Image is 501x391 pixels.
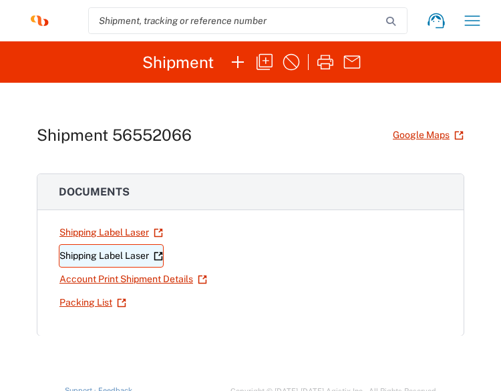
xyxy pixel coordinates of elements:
[142,53,214,71] h2: Shipment
[59,185,130,198] span: Documents
[59,221,164,244] a: Shipping Label Laser
[59,244,164,268] a: Shipping Label Laser
[59,268,208,291] a: Account Print Shipment Details
[89,8,387,33] input: Shipment, tracking or reference number
[59,291,127,314] a: Packing List
[392,123,464,147] a: Google Maps
[37,125,192,145] h1: Shipment 56552066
